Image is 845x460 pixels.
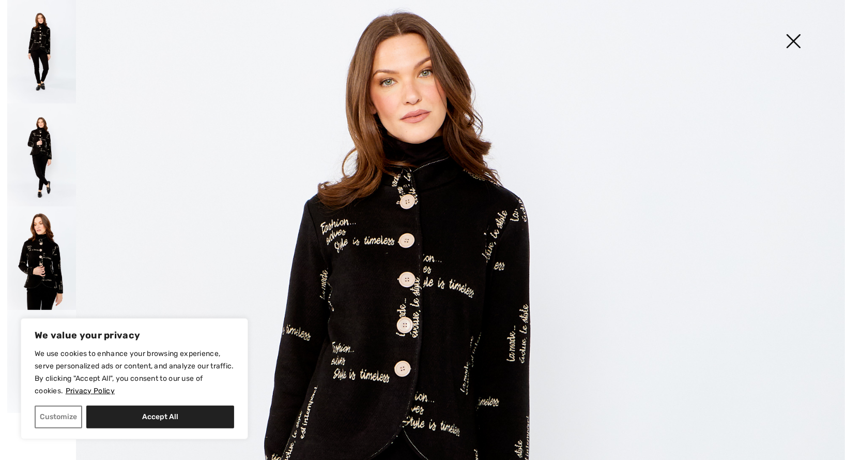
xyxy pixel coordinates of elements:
p: We value your privacy [35,329,234,342]
button: Accept All [86,406,234,428]
a: Privacy Policy [65,386,115,396]
img: High-Neck Text-Print Shirt Style 243393. 2 [7,103,76,207]
p: We use cookies to enhance your browsing experience, serve personalized ads or content, and analyz... [35,348,234,397]
button: Customize [35,406,82,428]
img: X [767,16,819,69]
div: We value your privacy [21,318,248,439]
span: Help [24,7,45,17]
img: High-Neck Text-Print Shirt Style 243393. 3 [7,206,76,310]
img: High-Neck Text-Print Shirt Style 243393. 4 [7,310,76,413]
